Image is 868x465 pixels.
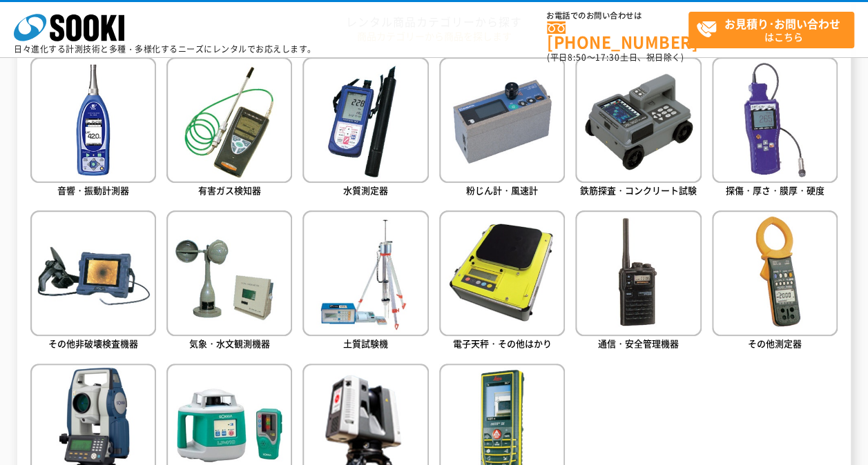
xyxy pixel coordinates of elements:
span: 水質測定器 [343,184,388,197]
img: 水質測定器 [302,57,428,183]
img: 音響・振動計測器 [30,57,156,183]
img: 気象・水文観測機器 [166,210,292,336]
a: 水質測定器 [302,57,428,200]
span: 有害ガス検知器 [198,184,261,197]
img: 通信・安全管理機器 [575,210,701,336]
a: その他測定器 [712,210,838,353]
a: [PHONE_NUMBER] [547,21,688,50]
img: その他非破壊検査機器 [30,210,156,336]
span: 音響・振動計測器 [57,184,129,197]
a: その他非破壊検査機器 [30,210,156,353]
span: はこちら [696,12,853,47]
p: 日々進化する計測技術と多種・多様化するニーズにレンタルでお応えします。 [14,45,316,53]
img: 粉じん計・風速計 [439,57,565,183]
a: お見積り･お問い合わせはこちら [688,12,854,48]
span: (平日 ～ 土日、祝日除く) [547,51,684,63]
span: その他非破壊検査機器 [48,337,138,350]
span: 鉄筋探査・コンクリート試験 [580,184,697,197]
a: 気象・水文観測機器 [166,210,292,353]
span: 粉じん計・風速計 [466,184,538,197]
span: 電子天秤・その他はかり [453,337,552,350]
img: 探傷・厚さ・膜厚・硬度 [712,57,838,183]
img: 有害ガス検知器 [166,57,292,183]
span: その他測定器 [748,337,802,350]
a: 電子天秤・その他はかり [439,210,565,353]
img: 土質試験機 [302,210,428,336]
img: 鉄筋探査・コンクリート試験 [575,57,701,183]
img: その他測定器 [712,210,838,336]
a: 通信・安全管理機器 [575,210,701,353]
span: 土質試験機 [343,337,388,350]
a: 音響・振動計測器 [30,57,156,200]
span: 探傷・厚さ・膜厚・硬度 [726,184,824,197]
a: 土質試験機 [302,210,428,353]
a: 探傷・厚さ・膜厚・硬度 [712,57,838,200]
span: 気象・水文観測機器 [189,337,270,350]
a: 有害ガス検知器 [166,57,292,200]
span: お電話でのお問い合わせは [547,12,688,20]
span: 通信・安全管理機器 [598,337,679,350]
a: 粉じん計・風速計 [439,57,565,200]
span: 8:50 [568,51,587,63]
img: 電子天秤・その他はかり [439,210,565,336]
a: 鉄筋探査・コンクリート試験 [575,57,701,200]
span: 17:30 [595,51,620,63]
strong: お見積り･お問い合わせ [724,15,840,32]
